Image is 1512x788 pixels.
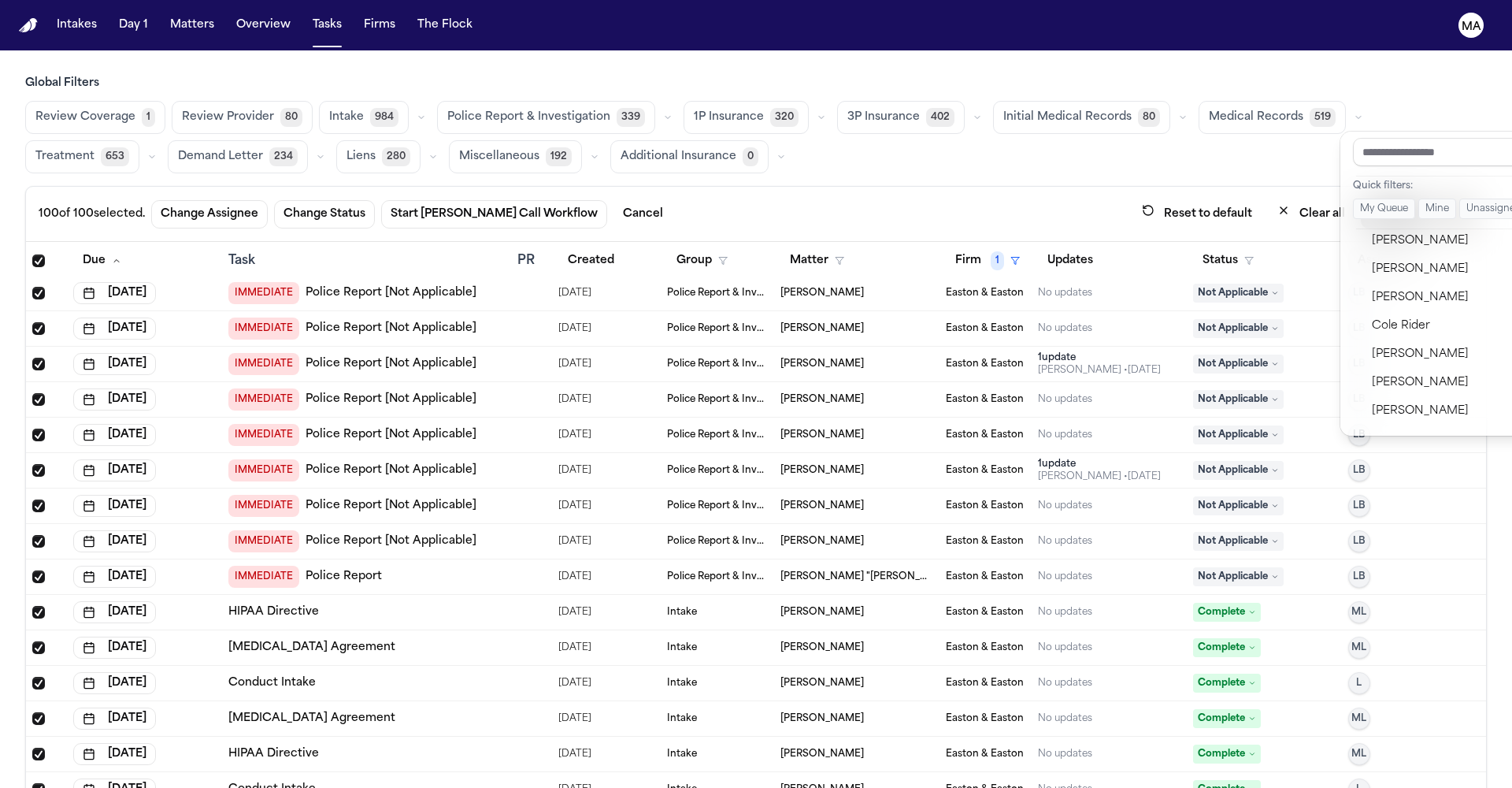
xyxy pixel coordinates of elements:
button: Mine [1418,199,1456,219]
button: My Queue [1353,199,1415,219]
